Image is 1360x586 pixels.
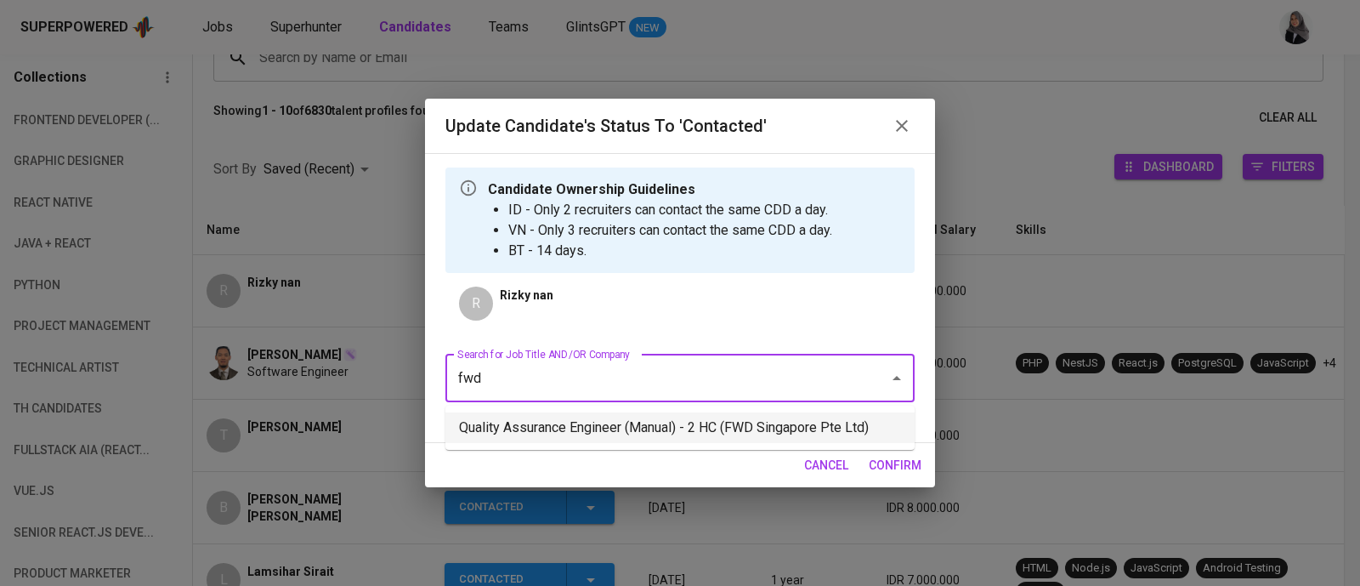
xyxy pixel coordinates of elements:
span: cancel [804,455,848,476]
p: Candidate Ownership Guidelines [488,179,832,200]
button: confirm [862,450,928,481]
p: Rizky nan [500,287,553,304]
button: Close [885,367,909,390]
li: ID - Only 2 recruiters can contact the same CDD a day. [508,200,832,220]
div: R [459,287,493,321]
li: Quality Assurance Engineer (Manual) - 2 HC (FWD Singapore Pte Ltd) [445,412,915,443]
button: cancel [797,450,855,481]
li: BT - 14 days. [508,241,832,261]
h6: Update Candidate's Status to 'Contacted' [445,112,767,139]
span: confirm [869,455,921,476]
li: VN - Only 3 recruiters can contact the same CDD a day. [508,220,832,241]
